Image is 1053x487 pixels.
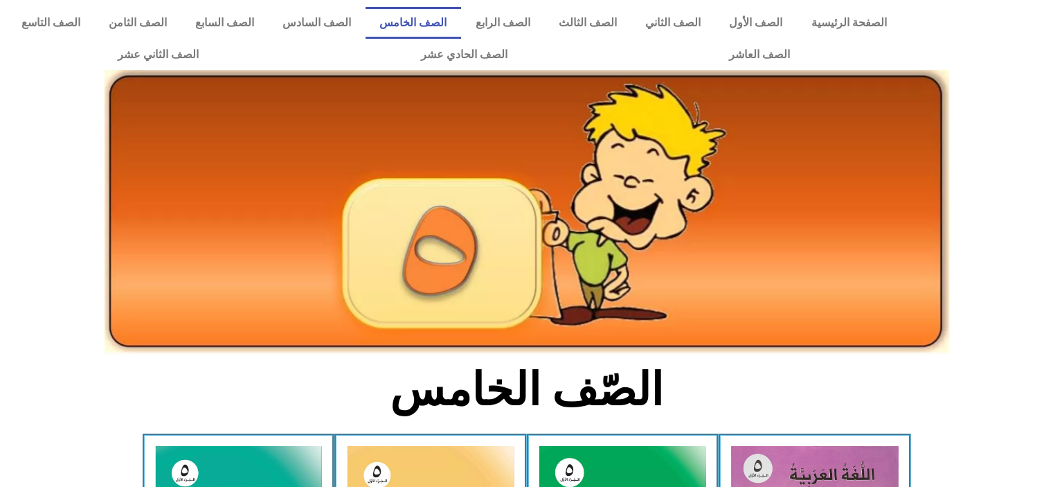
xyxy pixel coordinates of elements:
[298,363,755,417] h2: الصّف الخامس
[7,7,94,39] a: الصف التاسع
[715,7,797,39] a: الصف الأول
[309,39,618,71] a: الصف الحادي عشر
[7,39,309,71] a: الصف الثاني عشر
[631,7,714,39] a: الصف الثاني
[94,7,181,39] a: الصف الثامن
[366,7,461,39] a: الصف الخامس
[269,7,366,39] a: الصف السادس
[461,7,544,39] a: الصف الرابع
[544,7,631,39] a: الصف الثالث
[181,7,268,39] a: الصف السابع
[797,7,901,39] a: الصفحة الرئيسية
[618,39,901,71] a: الصف العاشر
